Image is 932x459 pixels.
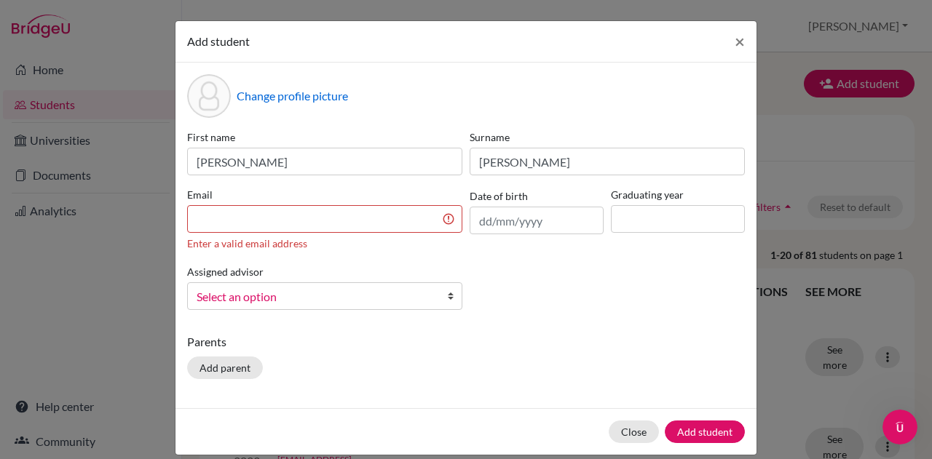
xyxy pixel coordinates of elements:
[187,333,745,351] p: Parents
[187,236,462,251] div: Enter a valid email address
[470,129,745,145] label: Surname
[187,74,231,118] div: Profile picture
[735,31,745,52] span: ×
[723,21,757,62] button: Close
[609,420,659,443] button: Close
[197,287,434,306] span: Select an option
[187,34,250,48] span: Add student
[187,187,462,202] label: Email
[882,410,917,444] iframe: Intercom live chat
[470,188,528,204] label: Date of birth
[187,356,263,379] button: Add parent
[187,129,462,145] label: First name
[470,207,604,234] input: dd/mm/yyyy
[611,187,745,202] label: Graduating year
[665,420,745,443] button: Add student
[187,264,264,279] label: Assigned advisor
